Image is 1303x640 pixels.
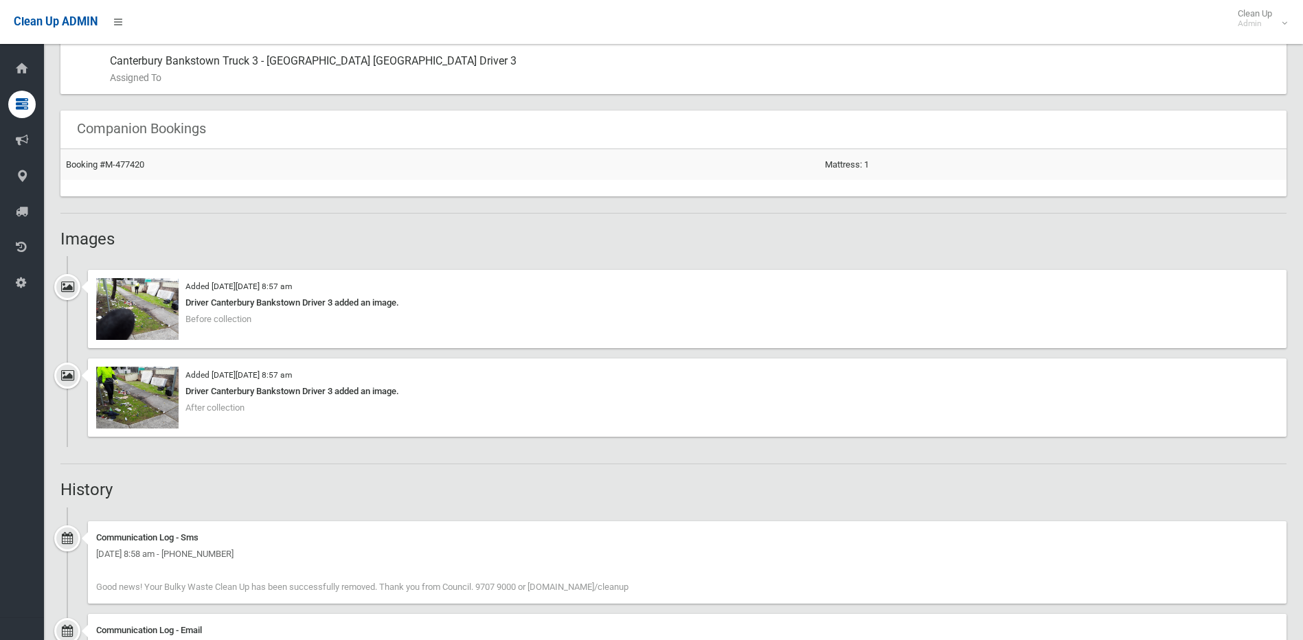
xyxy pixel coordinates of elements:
span: Clean Up ADMIN [14,15,98,28]
img: 2025-08-2508.57.11384781917849803645.jpg [96,278,179,340]
div: Communication Log - Email [96,622,1278,639]
div: Driver Canterbury Bankstown Driver 3 added an image. [96,295,1278,311]
span: Good news! Your Bulky Waste Clean Up has been successfully removed. Thank you from Council. 9707 ... [96,582,628,592]
h2: History [60,481,1287,499]
h2: Images [60,230,1287,248]
div: Communication Log - Sms [96,529,1278,546]
small: Added [DATE][DATE] 8:57 am [185,370,292,380]
div: [DATE] 8:58 am - [PHONE_NUMBER] [96,546,1278,562]
div: Canterbury Bankstown Truck 3 - [GEOGRAPHIC_DATA] [GEOGRAPHIC_DATA] Driver 3 [110,45,1276,94]
small: Admin [1238,19,1272,29]
img: 2025-08-2508.57.294229204342622142053.jpg [96,367,179,428]
a: Booking #M-477420 [66,159,144,170]
span: After collection [185,402,245,413]
small: Added [DATE][DATE] 8:57 am [185,282,292,291]
header: Companion Bookings [60,115,223,142]
td: Mattress: 1 [819,149,1287,180]
div: Driver Canterbury Bankstown Driver 3 added an image. [96,383,1278,400]
small: Assigned To [110,69,1276,86]
span: Clean Up [1231,8,1286,29]
span: Before collection [185,314,251,324]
